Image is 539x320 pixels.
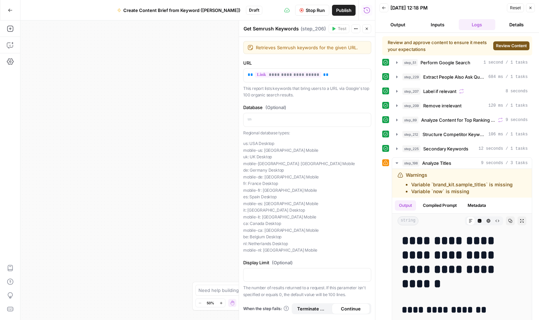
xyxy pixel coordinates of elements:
button: 9 seconds [392,115,532,125]
span: Remove irrelevant [423,102,461,109]
span: Perform Google Search [420,59,470,66]
span: (Optional) [265,104,286,111]
p: This report lists keywords that bring users to a URL via Google's top 100 organic search results. [243,85,371,98]
label: URL [243,59,371,66]
span: step_207 [402,88,420,95]
span: Extract People Also Ask Questions [423,74,486,80]
button: 684 ms / 1 tasks [392,71,532,82]
span: Label if relevant [423,88,456,95]
span: 9 seconds [506,117,528,123]
span: Structure Competitor Keywords [423,131,486,138]
textarea: Retrieves Semrush keywords for the given URL. [256,44,367,51]
li: Variable `now` is missing [411,188,513,195]
button: 9 seconds / 3 tasks [392,158,532,169]
textarea: Get Semrush Keywords [244,25,299,32]
label: Database [243,104,371,111]
button: Inputs [419,19,456,30]
span: 1 second / 1 tasks [483,59,528,66]
button: Publish [332,5,356,16]
p: The number of results returned to a request. If this parameter isn't specified or equals 0, the d... [243,284,371,298]
span: Terminate Workflow [297,305,328,312]
button: Compiled Prompt [419,200,461,211]
button: 8 seconds [392,86,532,97]
span: Stop Run [306,7,325,14]
span: Draft [249,7,259,13]
button: Logs [459,19,496,30]
span: Test [338,26,346,32]
p: us: USA Desktop mobile-us: [GEOGRAPHIC_DATA] Mobile uk: UK Desktop mobile-[GEOGRAPHIC_DATA]: [GEO... [243,140,371,254]
span: 684 ms / 1 tasks [488,74,528,80]
button: Create Content Brief from Keyword ([PERSON_NAME]) [113,5,245,16]
span: 120 ms / 1 tasks [488,103,528,109]
button: Stop Run [295,5,329,16]
span: Analyze Content for Top Ranking Pages [421,117,495,123]
button: Terminate Workflow [293,303,332,314]
button: Metadata [464,200,490,211]
p: Regional database types: [243,130,371,136]
span: step_209 [402,102,420,109]
span: Analyze Titles [422,160,451,166]
button: Details [498,19,535,30]
span: 50% [207,300,214,306]
span: Review Content [496,43,527,49]
a: When the step fails: [243,306,289,312]
span: step_89 [402,117,418,123]
div: Warnings [406,172,513,195]
span: 106 ms / 1 tasks [488,131,528,137]
span: string [398,216,418,225]
span: Continue [341,305,361,312]
label: Display Limit [243,259,371,266]
span: 9 seconds / 3 tasks [481,160,528,166]
button: Test [329,24,349,33]
button: 12 seconds / 1 tasks [392,143,532,154]
button: Reset [507,3,524,12]
div: Review and approve content to ensure it meets your expectations [388,39,490,53]
button: Output [379,19,416,30]
span: step_229 [402,74,420,80]
span: 8 seconds [506,88,528,94]
span: Secondary Keywords [423,145,468,152]
span: ( step_206 ) [301,25,326,32]
button: Output [395,200,416,211]
button: 106 ms / 1 tasks [392,129,532,140]
span: step_212 [402,131,420,138]
button: 120 ms / 1 tasks [392,100,532,111]
button: 1 second / 1 tasks [392,57,532,68]
span: step_198 [402,160,419,166]
span: step_51 [402,59,418,66]
span: Create Content Brief from Keyword ([PERSON_NAME]) [123,7,240,14]
span: step_225 [402,145,420,152]
span: 12 seconds / 1 tasks [479,146,528,152]
button: Review Content [493,41,529,50]
span: Publish [336,7,351,14]
span: Reset [510,5,521,11]
li: Variable `brand_kit.sample_titles` is missing [411,181,513,188]
span: (Optional) [272,259,293,266]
